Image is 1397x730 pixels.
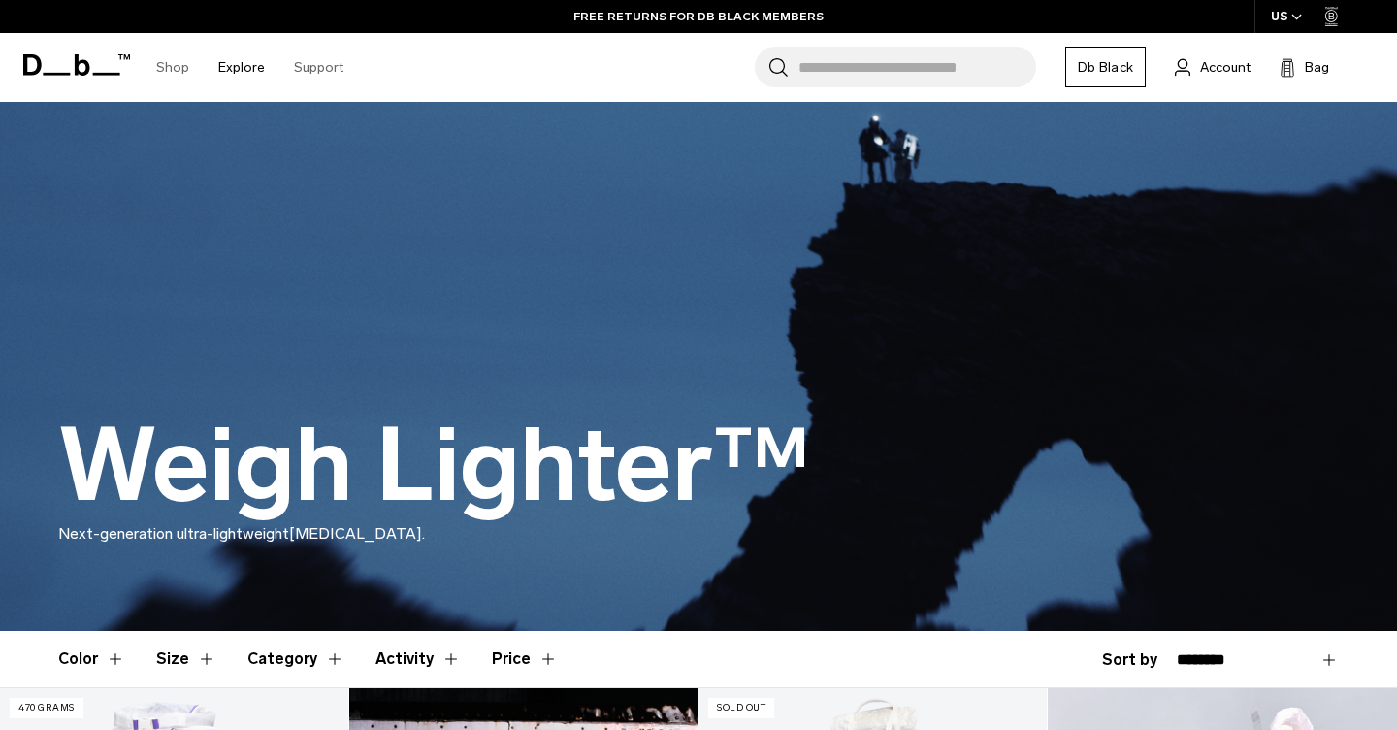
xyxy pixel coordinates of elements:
[1280,55,1329,79] button: Bag
[1305,57,1329,78] span: Bag
[1200,57,1251,78] span: Account
[58,631,125,687] button: Toggle Filter
[294,33,343,102] a: Support
[58,410,810,522] h1: Weigh Lighter™
[10,698,83,718] p: 470 grams
[1065,47,1146,87] a: Db Black
[375,631,461,687] button: Toggle Filter
[142,33,358,102] nav: Main Navigation
[247,631,344,687] button: Toggle Filter
[58,524,289,543] span: Next-generation ultra-lightweight
[218,33,265,102] a: Explore
[492,631,558,687] button: Toggle Price
[289,524,425,543] span: [MEDICAL_DATA].
[1175,55,1251,79] a: Account
[573,8,824,25] a: FREE RETURNS FOR DB BLACK MEMBERS
[156,33,189,102] a: Shop
[708,698,774,718] p: Sold Out
[156,631,216,687] button: Toggle Filter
